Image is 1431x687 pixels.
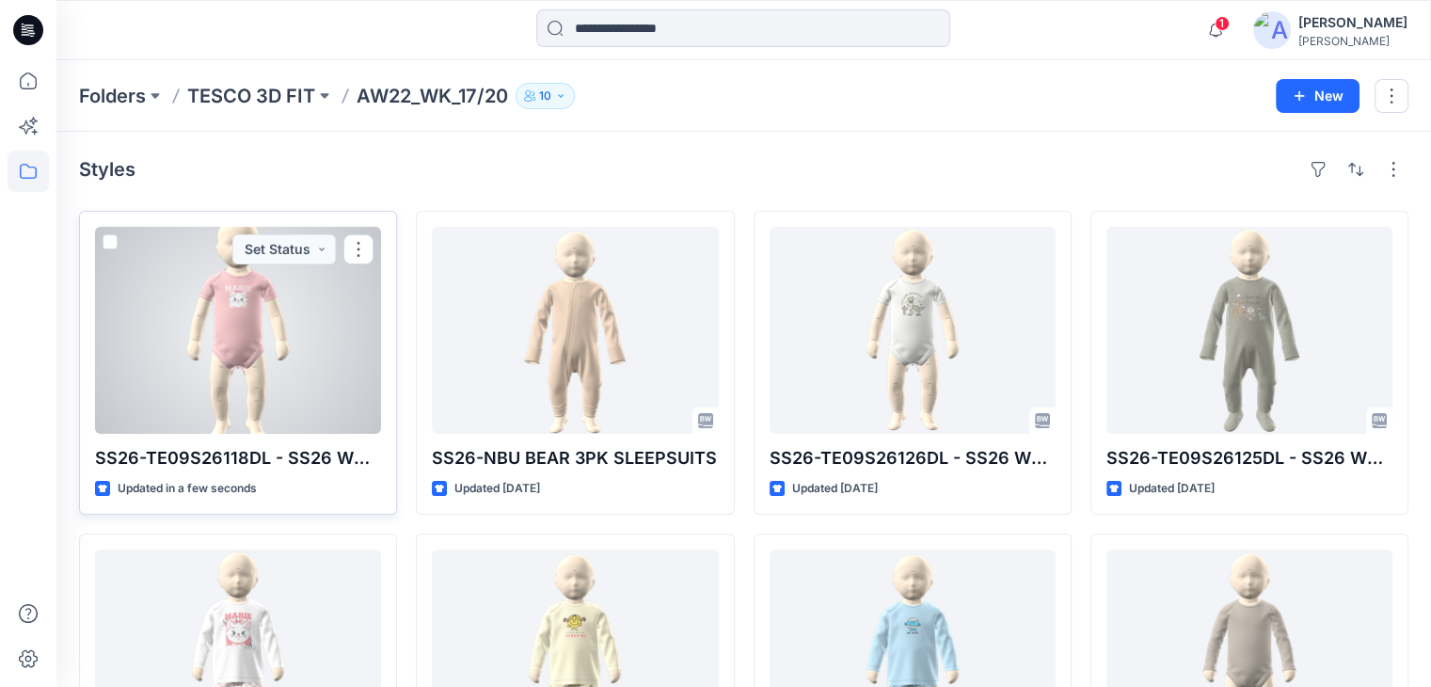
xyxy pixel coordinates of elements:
[770,227,1056,434] a: SS26-TE09S26126DL - SS26 WK2 TOY STORY 3PK BS
[1106,227,1392,434] a: SS26-TE09S26125DL - SS26 WK2 TOY STORY 2PK SLEEPSUITS
[95,445,381,471] p: SS26-TE09S26118DL - SS26 WK2 MARRI 3PK BODYSUITS
[1298,11,1407,34] div: [PERSON_NAME]
[79,158,135,181] h4: Styles
[118,479,257,499] p: Updated in a few seconds
[1106,445,1392,471] p: SS26-TE09S26125DL - SS26 WK2 TOY STORY 2PK SLEEPSUITS
[357,83,508,109] p: AW22_WK_17/20
[1253,11,1291,49] img: avatar
[432,227,718,434] a: SS26-NBU BEAR 3PK SLEEPSUITS
[187,83,315,109] a: TESCO 3D FIT
[1215,16,1230,31] span: 1
[539,86,551,106] p: 10
[432,445,718,471] p: SS26-NBU BEAR 3PK SLEEPSUITS
[79,83,146,109] a: Folders
[516,83,575,109] button: 10
[454,479,540,499] p: Updated [DATE]
[792,479,878,499] p: Updated [DATE]
[95,227,381,434] a: SS26-TE09S26118DL - SS26 WK2 MARRI 3PK BODYSUITS
[1298,34,1407,48] div: [PERSON_NAME]
[1276,79,1359,113] button: New
[1129,479,1215,499] p: Updated [DATE]
[770,445,1056,471] p: SS26-TE09S26126DL - SS26 WK2 TOY STORY 3PK BS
